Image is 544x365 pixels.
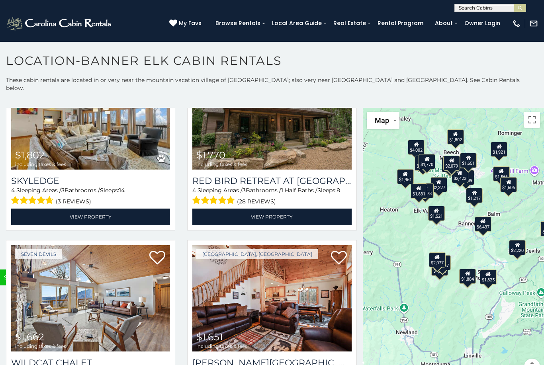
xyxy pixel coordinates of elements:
div: $1,651 [460,153,477,168]
div: $1,825 [480,269,497,285]
span: 14 [119,187,125,194]
a: Local Area Guide [268,17,326,29]
span: 3 [61,187,65,194]
div: $1,961 [397,169,414,184]
span: including taxes & fees [15,344,66,349]
div: $1,921 [491,142,508,157]
span: 3 [243,187,246,194]
a: Rental Program [374,17,427,29]
a: View Property [11,209,170,225]
span: $1,802 [15,149,45,161]
img: Wildcat Chalet [11,245,170,352]
a: Skyledge [11,176,170,186]
a: Real Estate [329,17,370,29]
span: 1 Half Baths / [281,187,317,194]
span: 4 [192,187,196,194]
span: (3 reviews) [56,196,91,207]
div: $6,437 [475,217,491,232]
img: Rudolph Resort [192,245,351,352]
img: Skyledge [11,63,170,170]
div: $1,876 [432,261,448,276]
a: My Favs [169,19,204,28]
div: Sleeping Areas / Bathrooms / Sleeps: [192,186,351,207]
div: $2,327 [431,177,447,192]
img: Red Bird Retreat at Eagles Nest [192,63,351,170]
div: $1,961 [415,156,432,171]
a: Browse Rentals [211,17,264,29]
div: $2,077 [429,252,446,267]
a: Skyledge $1,802 including taxes & fees [11,63,170,170]
a: Add to favorites [149,250,165,267]
div: $1,217 [466,188,483,203]
span: Map [375,116,389,125]
div: $1,831 [411,183,427,199]
a: View Property [192,209,351,225]
button: Change map style [367,112,399,129]
span: $1,662 [15,331,44,343]
div: $1,566 [493,166,510,182]
span: 8 [337,187,340,194]
img: White-1-2.png [6,16,113,31]
div: $2,112 [442,157,458,172]
a: Owner Login [460,17,504,29]
div: $1,770 [419,154,435,169]
span: including taxes & fees [196,162,247,167]
div: $1,802 [447,129,464,144]
div: $4,002 [408,140,425,155]
div: $2,220 [509,240,526,255]
a: [GEOGRAPHIC_DATA], [GEOGRAPHIC_DATA] [196,249,318,259]
span: including taxes & fees [196,344,247,349]
div: $2,079 [444,156,460,171]
h3: Red Bird Retreat at Eagles Nest [192,176,351,186]
a: Red Bird Retreat at [GEOGRAPHIC_DATA] [192,176,351,186]
span: including taxes & fees [15,162,66,167]
a: Rudolph Resort $1,651 including taxes & fees [192,245,351,352]
a: About [431,17,457,29]
div: $1,606 [501,177,517,192]
a: Wildcat Chalet $1,662 including taxes & fees [11,245,170,352]
span: 4 [11,187,15,194]
div: $1,521 [428,206,445,221]
span: $1,651 [196,331,223,343]
span: (28 reviews) [237,196,276,207]
span: $1,770 [196,149,225,161]
a: Red Bird Retreat at Eagles Nest $1,770 including taxes & fees [192,63,351,170]
a: Add to favorites [331,250,347,267]
a: Seven Devils [15,249,62,259]
div: Sleeping Areas / Bathrooms / Sleeps: [11,186,170,207]
span: My Favs [179,19,202,27]
img: mail-regular-white.png [529,19,538,28]
div: $2,423 [452,168,468,183]
div: $1,884 [460,269,476,284]
img: phone-regular-white.png [512,19,521,28]
button: Toggle fullscreen view [524,112,540,128]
